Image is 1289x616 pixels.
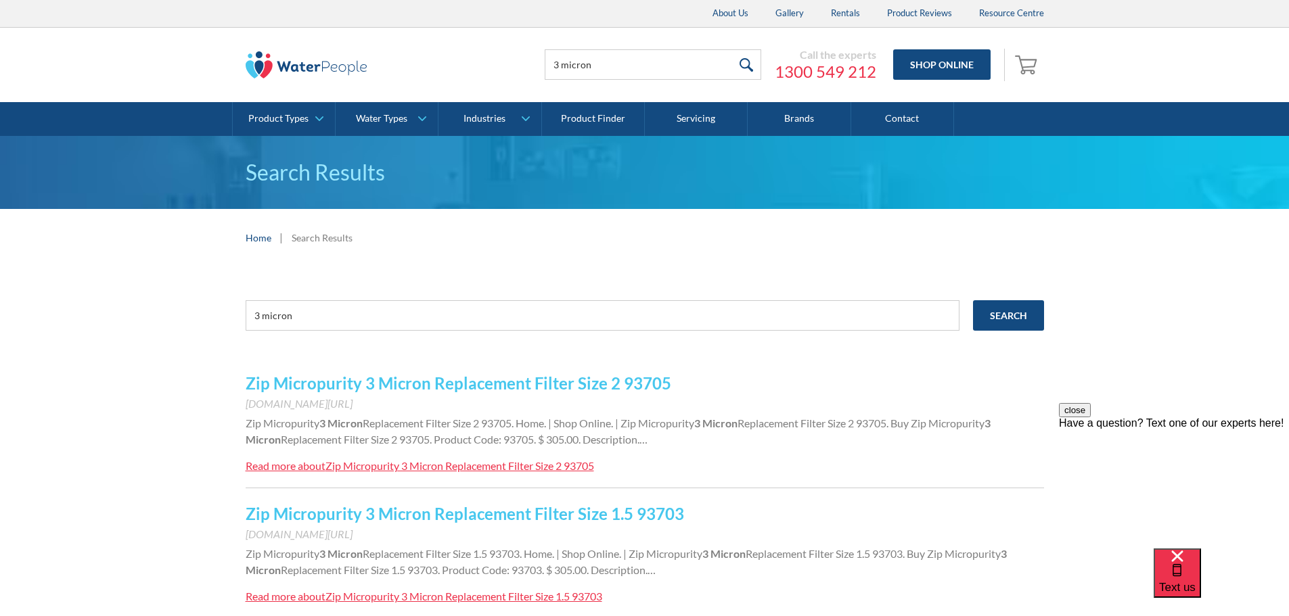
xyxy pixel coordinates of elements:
div: [DOMAIN_NAME][URL] [246,526,1044,542]
strong: Micron [702,417,738,429]
a: Home [246,231,271,245]
div: Read more about [246,590,325,602]
div: Water Types [356,113,407,124]
input: e.g. chilled water cooler [246,300,959,331]
a: Industries [438,102,541,136]
strong: 3 [694,417,700,429]
a: 1300 549 212 [775,62,876,82]
a: Servicing [645,102,748,136]
img: shopping cart [1015,53,1041,75]
strong: Micron [710,547,746,560]
span: Replacement Filter Size 1.5 93703. Home. | Shop Online. | Zip Micropurity [363,547,702,560]
strong: Micron [246,433,281,446]
div: Search Results [292,231,353,245]
span: Replacement Filter Size 1.5 93703. Product Code: 93703. $ 305.00. Description. [281,563,648,576]
span: Replacement Filter Size 1.5 93703. Buy Zip Micropurity [746,547,1001,560]
span: Replacement Filter Size 2 93705. Home. | Shop Online. | Zip Micropurity [363,417,694,429]
strong: Micron [327,417,363,429]
strong: Micron [246,563,281,576]
a: Contact [851,102,954,136]
span: … [639,433,648,446]
strong: 3 [319,417,325,429]
a: Product Types [233,102,335,136]
div: Zip Micropurity 3 Micron Replacement Filter Size 1.5 93703 [325,590,602,602]
a: Read more aboutZip Micropurity 3 Micron Replacement Filter Size 2 93705 [246,458,594,474]
span: Zip Micropurity [246,417,319,429]
strong: Micron [327,547,363,560]
iframe: podium webchat widget bubble [1154,548,1289,616]
div: Product Types [248,113,309,124]
div: Industries [463,113,505,124]
strong: 3 [702,547,708,560]
a: Water Types [336,102,438,136]
div: Read more about [246,459,325,472]
span: Replacement Filter Size 2 93705. Product Code: 93705. $ 305.00. Description. [281,433,639,446]
div: Zip Micropurity 3 Micron Replacement Filter Size 2 93705 [325,459,594,472]
a: Zip Micropurity 3 Micron Replacement Filter Size 2 93705 [246,373,671,393]
strong: 3 [1001,547,1007,560]
img: The Water People [246,51,367,78]
div: Call the experts [775,48,876,62]
div: | [278,229,285,245]
span: Replacement Filter Size 2 93705. Buy Zip Micropurity [738,417,985,429]
iframe: podium webchat widget prompt [1059,403,1289,565]
strong: 3 [319,547,325,560]
a: Open empty cart [1012,49,1044,81]
a: Shop Online [893,49,991,80]
strong: 3 [985,417,991,429]
a: Product Finder [542,102,645,136]
span: … [648,563,656,576]
a: Zip Micropurity 3 Micron Replacement Filter Size 1.5 93703 [246,504,684,523]
input: Search products [545,49,761,80]
div: [DOMAIN_NAME][URL] [246,396,1044,412]
a: Read more aboutZip Micropurity 3 Micron Replacement Filter Size 1.5 93703 [246,588,602,605]
a: Brands [748,102,851,136]
h1: Search Results [246,156,1044,189]
span: Zip Micropurity [246,547,319,560]
input: Search [973,300,1044,331]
